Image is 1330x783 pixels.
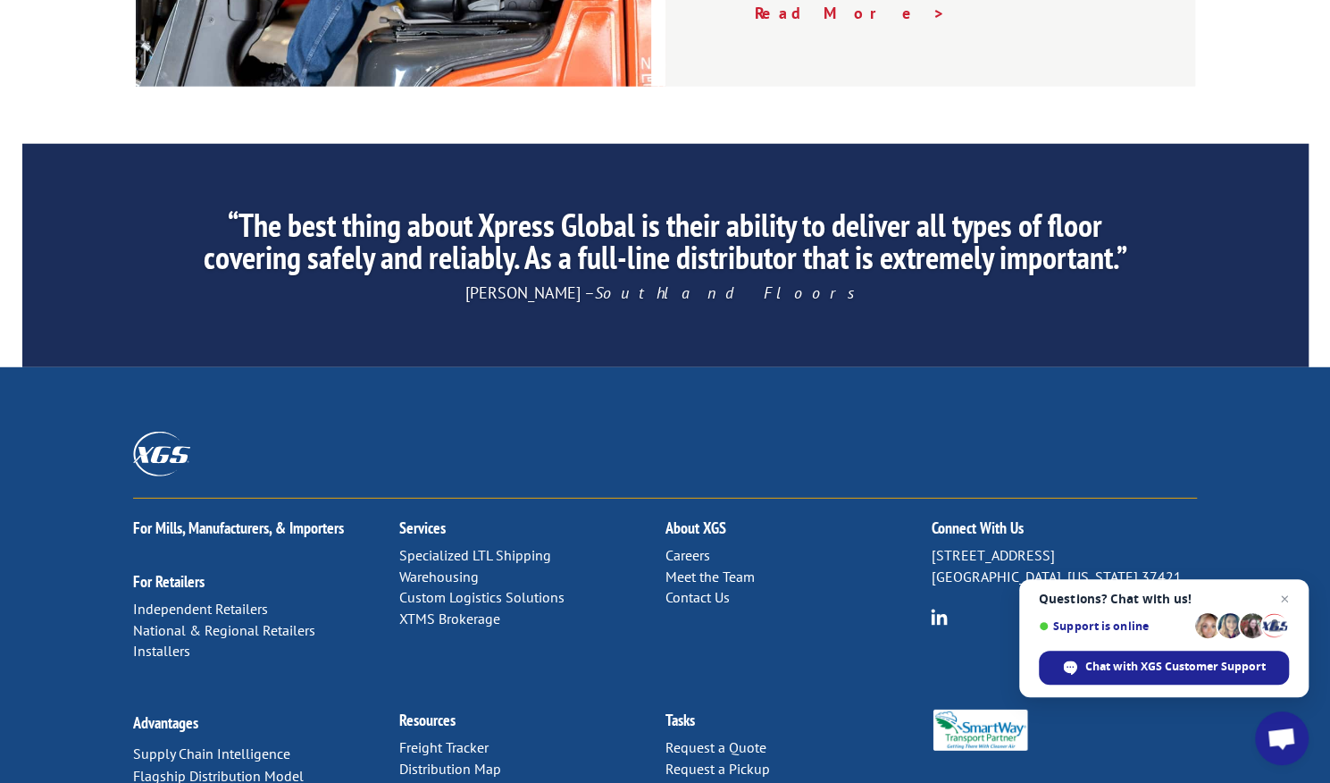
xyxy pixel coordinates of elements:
[133,432,190,476] img: XGS_Logos_ALL_2024_All_White
[133,571,205,592] a: For Retailers
[399,546,551,564] a: Specialized LTL Shipping
[1039,592,1289,606] span: Questions? Chat with us!
[399,710,456,730] a: Resources
[399,610,500,627] a: XTMS Brokerage
[133,621,315,639] a: National & Regional Retailers
[133,518,344,538] a: For Mills, Manufacturers, & Importers
[665,738,766,756] a: Request a Quote
[133,745,290,762] a: Supply Chain Intelligence
[1039,651,1289,685] span: Chat with XGS Customer Support
[399,738,489,756] a: Freight Tracker
[133,712,198,733] a: Advantages
[931,520,1197,545] h2: Connect With Us
[399,588,565,606] a: Custom Logistics Solutions
[665,760,770,778] a: Request a Pickup
[133,600,268,618] a: Independent Retailers
[665,588,730,606] a: Contact Us
[665,546,710,564] a: Careers
[1039,619,1189,633] span: Support is online
[399,568,479,585] a: Warehousing
[665,712,932,737] h2: Tasks
[931,609,948,626] img: group-6
[665,518,726,538] a: About XGS
[595,282,866,303] em: Southland Floors
[931,545,1197,588] p: [STREET_ADDRESS] [GEOGRAPHIC_DATA], [US_STATE] 37421
[1255,711,1309,765] a: Open chat
[465,282,866,303] span: [PERSON_NAME] –
[133,642,190,660] a: Installers
[189,209,1140,282] h2: “The best thing about Xpress Global is their ability to deliver all types of floor covering safel...
[399,518,446,538] a: Services
[931,710,1030,750] img: Smartway_Logo
[399,760,501,778] a: Distribution Map
[755,3,946,23] a: Read More >
[1085,659,1266,675] span: Chat with XGS Customer Support
[665,568,755,585] a: Meet the Team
